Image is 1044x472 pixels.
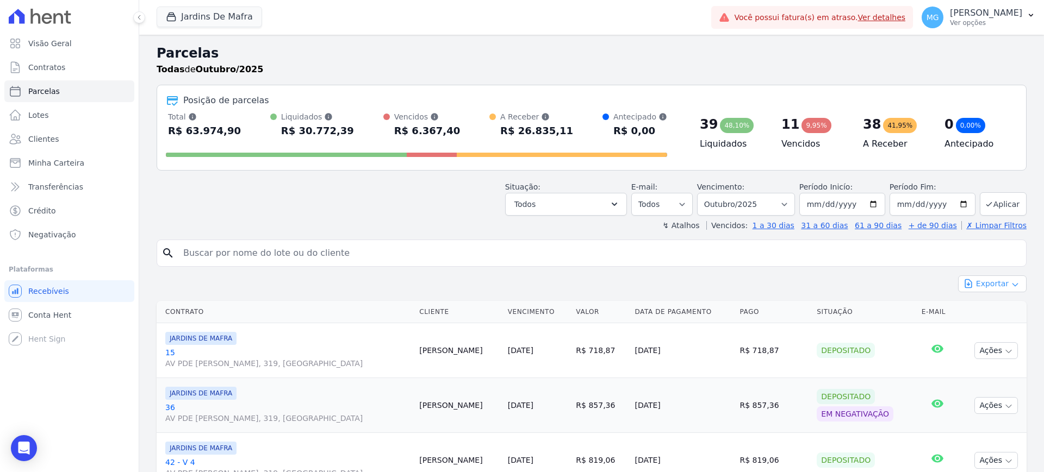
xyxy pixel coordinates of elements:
a: Visão Geral [4,33,134,54]
a: Transferências [4,176,134,198]
td: R$ 857,36 [735,378,812,433]
div: Depositado [817,452,875,468]
td: R$ 718,87 [735,323,812,378]
th: Vencimento [504,301,572,323]
a: [DATE] [508,401,533,410]
td: R$ 857,36 [571,378,630,433]
label: ↯ Atalhos [662,221,699,230]
th: Cliente [415,301,503,323]
div: Plataformas [9,263,130,276]
a: Crédito [4,200,134,222]
button: Aplicar [980,192,1027,216]
th: Contrato [157,301,415,323]
span: Recebíveis [28,286,69,297]
a: ✗ Limpar Filtros [961,221,1027,230]
i: search [161,247,175,260]
div: 41,95% [883,118,917,133]
span: Você possui fatura(s) em atraso. [734,12,905,23]
div: A Receber [500,111,573,122]
div: 39 [700,116,718,133]
a: Recebíveis [4,280,134,302]
div: Depositado [817,389,875,404]
div: R$ 30.772,39 [281,122,354,140]
div: Posição de parcelas [183,94,269,107]
td: R$ 718,87 [571,323,630,378]
input: Buscar por nome do lote ou do cliente [177,242,1022,264]
div: 11 [781,116,799,133]
a: [DATE] [508,346,533,355]
span: Parcelas [28,86,60,97]
div: Total [168,111,241,122]
a: Conta Hent [4,304,134,326]
div: 9,95% [801,118,831,133]
span: Conta Hent [28,310,71,320]
label: Situação: [505,182,540,191]
button: Ações [974,452,1018,469]
p: de [157,63,263,76]
a: 61 a 90 dias [855,221,902,230]
a: 1 a 30 dias [753,221,794,230]
label: Período Inicío: [799,182,853,191]
span: Contratos [28,62,65,73]
a: 31 a 60 dias [801,221,848,230]
button: MG [PERSON_NAME] Ver opções [913,2,1044,33]
div: Open Intercom Messenger [11,435,37,461]
a: Contratos [4,56,134,78]
button: Ações [974,397,1018,414]
span: Clientes [28,134,59,144]
span: JARDINS DE MAFRA [165,332,237,345]
span: JARDINS DE MAFRA [165,387,237,400]
label: Vencidos: [706,221,748,230]
h4: Antecipado [944,137,1009,150]
span: Transferências [28,181,83,192]
a: 36AV PDE [PERSON_NAME], 319, [GEOGRAPHIC_DATA] [165,402,411,424]
span: AV PDE [PERSON_NAME], 319, [GEOGRAPHIC_DATA] [165,358,411,369]
a: Clientes [4,128,134,150]
div: R$ 0,00 [613,122,667,140]
button: Ações [974,342,1018,359]
a: Lotes [4,104,134,126]
a: Ver detalhes [858,13,906,22]
td: [DATE] [630,323,735,378]
label: E-mail: [631,182,658,191]
div: R$ 6.367,40 [394,122,460,140]
div: R$ 26.835,11 [500,122,573,140]
a: Negativação [4,224,134,246]
button: Exportar [958,275,1027,292]
div: Em negativação [817,406,893,421]
span: Todos [514,198,536,211]
strong: Outubro/2025 [196,64,264,74]
h4: Vencidos [781,137,846,150]
strong: Todas [157,64,185,74]
h2: Parcelas [157,43,1027,63]
p: [PERSON_NAME] [950,8,1022,18]
th: Situação [812,301,917,323]
button: Jardins De Mafra [157,7,262,27]
td: [PERSON_NAME] [415,323,503,378]
span: Crédito [28,205,56,216]
span: JARDINS DE MAFRA [165,442,237,455]
a: 15AV PDE [PERSON_NAME], 319, [GEOGRAPHIC_DATA] [165,347,411,369]
th: Pago [735,301,812,323]
th: Valor [571,301,630,323]
label: Período Fim: [890,181,975,193]
div: Antecipado [613,111,667,122]
span: MG [927,14,939,21]
a: Minha Carteira [4,152,134,174]
div: 0 [944,116,954,133]
div: 0,00% [956,118,985,133]
span: AV PDE [PERSON_NAME], 319, [GEOGRAPHIC_DATA] [165,413,411,424]
p: Ver opções [950,18,1022,27]
label: Vencimento: [697,182,744,191]
th: E-mail [917,301,958,323]
h4: A Receber [863,137,927,150]
a: [DATE] [508,456,533,464]
div: Liquidados [281,111,354,122]
span: Minha Carteira [28,158,84,168]
span: Lotes [28,110,49,121]
div: 48,10% [720,118,754,133]
h4: Liquidados [700,137,764,150]
div: R$ 63.974,90 [168,122,241,140]
div: Vencidos [394,111,460,122]
div: Depositado [817,343,875,358]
